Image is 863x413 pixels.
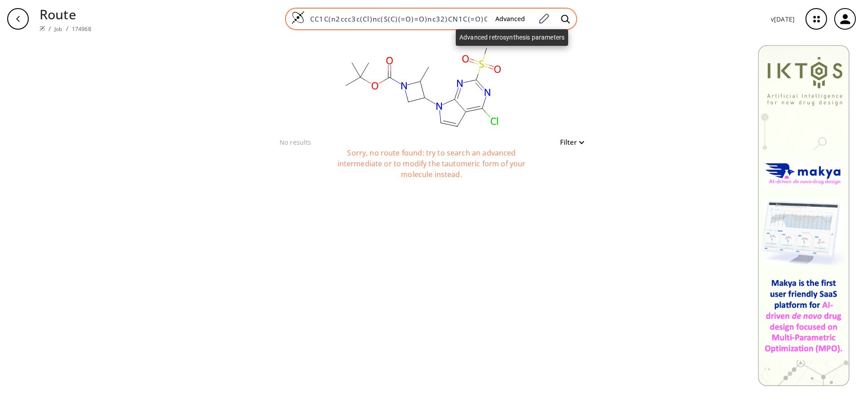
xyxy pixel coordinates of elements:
[332,38,512,137] svg: CC1C(n2ccc3c(Cl)nc(S(C)(=O)=O)nc32)CN1C(=O)OC(C)(C)C
[40,4,91,24] p: Route
[555,139,583,146] button: Filter
[488,11,532,27] button: Advanced
[40,26,45,31] img: Spaya logo
[54,25,62,33] a: Job
[305,14,488,23] input: Enter SMILES
[771,14,795,24] p: v [DATE]
[49,24,51,33] li: /
[291,11,305,24] img: Logo Spaya
[319,147,544,192] div: Sorry, no route found: try to search an advanced intermediate or to modify the tautomeric form of...
[72,25,91,33] a: 174968
[66,24,68,33] li: /
[280,138,311,147] p: No results
[758,45,850,386] img: Banner
[456,29,568,46] div: Advanced retrosynthesis parameters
